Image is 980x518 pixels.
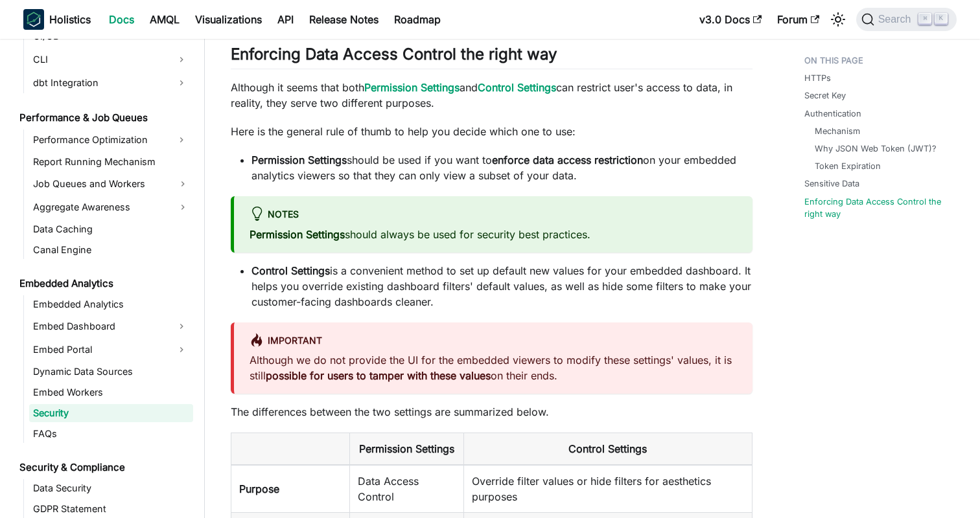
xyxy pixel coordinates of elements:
[187,9,270,30] a: Visualizations
[29,153,193,171] a: Report Running Mechanism
[250,207,737,223] div: Notes
[101,9,142,30] a: Docs
[815,160,881,172] a: Token Expiration
[301,9,386,30] a: Release Notes
[804,72,831,84] a: HTTPs
[16,458,193,477] a: Security & Compliance
[692,9,769,30] a: v3.0 Docs
[251,264,330,277] strong: Control Settings
[170,73,193,93] button: Expand sidebar category 'dbt Integration'
[804,196,949,220] a: Enforcing Data Access Control the right way
[239,482,279,495] strong: Purpose
[804,89,846,102] a: Secret Key
[16,109,193,127] a: Performance & Job Queues
[568,442,647,455] strong: Control Settings
[170,129,193,150] button: Expand sidebar category 'Performance Optimization'
[29,49,170,70] a: CLI
[804,177,859,190] a: Sensitive Data
[874,14,919,25] span: Search
[856,8,957,31] button: Search (Command+K)
[29,129,170,150] a: Performance Optimization
[359,442,454,455] strong: Permission Settings
[29,404,193,422] a: Security
[29,241,193,259] a: Canal Engine
[231,124,752,139] p: Here is the general rule of thumb to help you decide which one to use:
[170,316,193,337] button: Expand sidebar category 'Embed Dashboard'
[364,81,460,94] a: Permission Settings
[251,263,752,310] li: is a convenient method to set up default new values for your embedded dashboard. It helps you ove...
[29,295,193,313] a: Embedded Analytics
[250,352,737,383] p: Although we do not provide the UI for the embedded viewers to modify these settings' values, it i...
[29,339,170,360] a: Embed Portal
[231,45,752,69] h2: Enforcing Data Access Control the right way
[170,339,193,360] button: Expand sidebar category 'Embed Portal'
[10,39,205,518] nav: Docs sidebar
[23,9,91,30] a: HolisticsHolistics
[815,125,860,137] a: Mechanism
[142,9,187,30] a: AMQL
[29,363,193,381] a: Dynamic Data Sources
[23,9,44,30] img: Holistics
[29,197,193,218] a: Aggregate Awareness
[29,316,170,337] a: Embed Dashboard
[266,369,491,382] strong: possible for users to tamper with these values
[250,333,737,350] div: Important
[769,9,827,30] a: Forum
[29,479,193,497] a: Data Security
[935,13,948,25] kbd: K
[29,425,193,443] a: FAQs
[231,404,752,420] p: The differences between the two settings are summarized below.
[804,107,861,120] a: Authentication
[170,49,193,70] button: Expand sidebar category 'CLI'
[350,465,463,513] td: Data Access Control
[231,80,752,111] p: Although it seems that both and can restrict user's access to data, in reality, they serve two di...
[29,220,193,238] a: Data Caching
[828,9,848,30] button: Switch between dark and light mode (currently light mode)
[492,153,643,166] strong: enforce data access restriction
[251,153,347,166] strong: Permission Settings
[251,152,752,183] li: should be used if you want to on your embedded analytics viewers so that they can only view a sub...
[16,275,193,293] a: Embedded Analytics
[815,142,937,155] a: Why JSON Web Token (JWT)?
[270,9,301,30] a: API
[386,9,449,30] a: Roadmap
[29,383,193,401] a: Embed Workers
[250,228,345,241] strong: Permission Settings
[478,81,556,94] a: Control Settings
[918,13,931,25] kbd: ⌘
[250,227,737,242] p: should always be used for security best practices.
[463,465,752,513] td: Override filter values or hide filters for aesthetics purposes
[29,174,193,194] a: Job Queues and Workers
[29,73,170,93] a: dbt Integration
[29,500,193,518] a: GDPR Statement
[49,12,91,27] b: Holistics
